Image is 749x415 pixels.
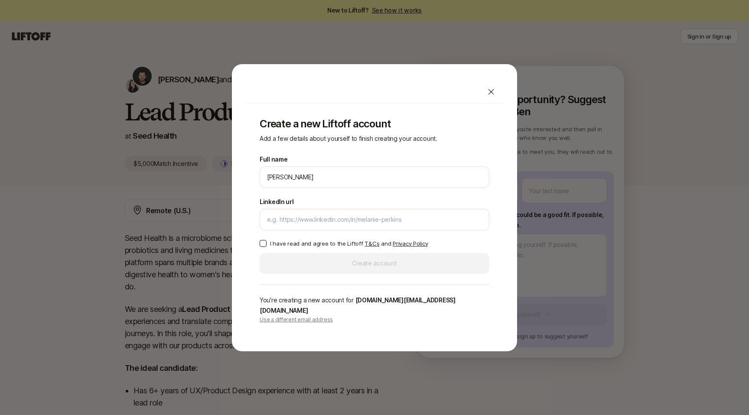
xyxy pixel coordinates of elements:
a: T&Cs [365,240,379,247]
a: Privacy Policy [393,240,428,247]
p: I have read and agree to the Liftoff and [270,239,428,248]
p: Add a few details about yourself to finish creating your account. [260,133,489,144]
label: Full name [260,154,287,165]
p: Use a different email address [260,316,489,324]
label: LinkedIn url [260,197,294,207]
input: e.g. Melanie Perkins [267,172,482,182]
input: e.g. https://www.linkedin.com/in/melanie-perkins [267,214,482,225]
p: You're creating a new account for [260,295,489,316]
button: I have read and agree to the Liftoff T&Cs and Privacy Policy [260,240,267,247]
span: [DOMAIN_NAME][EMAIL_ADDRESS][DOMAIN_NAME] [260,296,456,314]
p: Create a new Liftoff account [260,118,489,130]
p: We'll use [PERSON_NAME] as your preferred name. [260,190,411,191]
